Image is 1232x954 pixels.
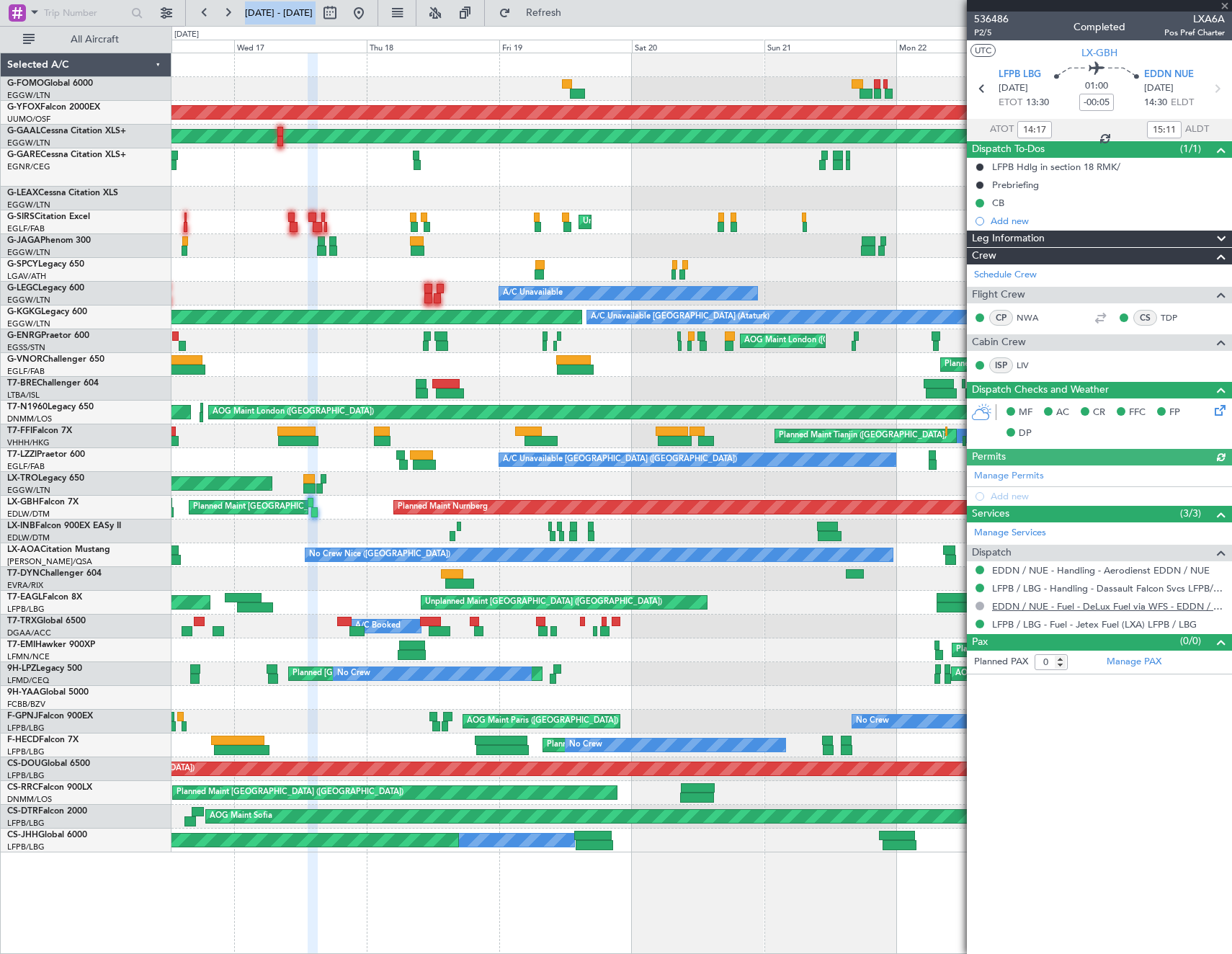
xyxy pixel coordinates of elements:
span: MF [1019,406,1032,420]
a: LFPB/LBG [7,604,45,615]
a: T7-EMIHawker 900XP [7,641,95,649]
span: Refresh [514,8,574,18]
a: UUMO/OSF [7,114,50,125]
span: T7-LZZI [7,450,37,459]
span: G-JAGA [7,236,40,245]
span: LX-INB [7,522,35,530]
span: G-FOMO [7,79,44,88]
span: ETOT [999,96,1022,110]
a: LIV [1017,359,1049,372]
a: G-LEGCLegacy 600 [7,284,84,293]
span: FFC [1129,406,1146,420]
div: AOG Maint Cannes (Mandelieu) [955,663,1071,685]
a: EGLF/FAB [7,461,45,472]
a: [PERSON_NAME]/QSA [7,556,92,567]
span: G-ENRG [7,331,41,340]
span: G-SIRS [7,213,35,221]
a: EGNR/CEG [7,161,50,172]
a: LX-TROLegacy 650 [7,474,84,483]
span: Dispatch To-Dos [972,141,1045,158]
div: Planned Maint Tianjin ([GEOGRAPHIC_DATA]) [779,425,947,447]
div: Add new [991,215,1225,227]
a: EVRA/RIX [7,580,43,591]
span: G-GARE [7,151,40,159]
div: Sat 20 [632,40,764,53]
div: No Crew [337,663,370,685]
span: DP [1019,427,1032,441]
div: AOG Maint London ([GEOGRAPHIC_DATA]) [744,330,906,352]
div: A/C Booked [355,615,401,637]
button: All Aircraft [16,28,156,51]
span: G-KGKG [7,308,41,316]
button: UTC [970,44,996,57]
a: 9H-YAAGlobal 5000 [7,688,89,697]
a: F-HECDFalcon 7X [7,736,79,744]
a: EGGW/LTN [7,295,50,306]
a: G-ENRGPraetor 600 [7,331,89,340]
a: DGAA/ACC [7,628,51,638]
div: Planned [GEOGRAPHIC_DATA] ([GEOGRAPHIC_DATA]) [293,663,496,685]
span: EDDN NUE [1144,68,1194,82]
div: CB [992,197,1004,209]
a: LGAV/ATH [7,271,46,282]
div: Prebriefing [992,179,1039,191]
span: Pos Pref Charter [1164,27,1225,39]
a: CS-DTRFalcon 2000 [7,807,87,816]
span: AC [1056,406,1069,420]
label: Planned PAX [974,655,1028,669]
div: No Crew Nice ([GEOGRAPHIC_DATA]) [309,544,450,566]
span: Crew [972,248,996,264]
span: F-HECD [7,736,39,744]
span: T7-N1960 [7,403,48,411]
a: G-VNORChallenger 650 [7,355,104,364]
div: Planned Maint Nurnberg [398,496,488,518]
span: ATOT [990,122,1014,137]
a: LFPB/LBG [7,818,45,829]
span: G-VNOR [7,355,43,364]
a: T7-EAGLFalcon 8X [7,593,82,602]
a: G-YFOXFalcon 2000EX [7,103,100,112]
div: Completed [1073,19,1125,35]
div: A/C Unavailable [503,282,563,304]
span: T7-FFI [7,427,32,435]
a: EGGW/LTN [7,200,50,210]
button: Refresh [492,1,579,24]
a: LFPB / LBG - Handling - Dassault Falcon Svcs LFPB/LBG [992,582,1225,594]
a: T7-FFIFalcon 7X [7,427,72,435]
span: 9H-YAA [7,688,40,697]
span: [DATE] [999,81,1028,96]
span: All Aircraft [37,35,152,45]
div: CP [989,310,1013,326]
a: LX-INBFalcon 900EX EASy II [7,522,121,530]
span: T7-EMI [7,641,35,649]
a: EGGW/LTN [7,90,50,101]
a: T7-BREChallenger 604 [7,379,99,388]
span: (3/3) [1180,506,1201,521]
a: LFPB/LBG [7,723,45,734]
span: ALDT [1185,122,1209,137]
span: LFPB LBG [999,68,1041,82]
span: F-GPNJ [7,712,38,721]
span: CR [1093,406,1105,420]
span: Services [972,506,1009,522]
div: Planned Maint [GEOGRAPHIC_DATA] ([GEOGRAPHIC_DATA]) [177,782,403,803]
a: NWA [1017,311,1049,324]
span: G-SPCY [7,260,38,269]
a: EDDN / NUE - Handling - Aerodienst EDDN / NUE [992,564,1210,576]
a: EDLW/DTM [7,532,50,543]
div: AOG Maint Paris ([GEOGRAPHIC_DATA]) [467,710,618,732]
span: LX-GBH [1081,45,1117,61]
span: G-LEAX [7,189,38,197]
div: Wed 17 [234,40,367,53]
div: A/C Unavailable [GEOGRAPHIC_DATA] (Ataturk) [591,306,769,328]
span: G-LEGC [7,284,38,293]
div: Sun 21 [764,40,897,53]
div: ISP [989,357,1013,373]
span: 01:00 [1085,79,1108,94]
span: Dispatch Checks and Weather [972,382,1109,398]
a: CS-DOUGlobal 6500 [7,759,90,768]
a: VHHH/HKG [7,437,50,448]
a: EGGW/LTN [7,138,50,148]
div: No Crew [856,710,889,732]
span: Dispatch [972,545,1012,561]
